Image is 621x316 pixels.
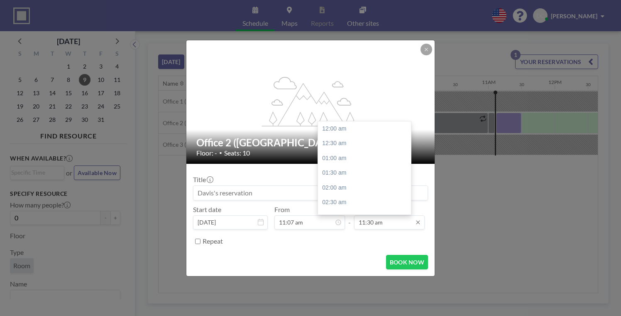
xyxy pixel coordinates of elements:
[318,165,411,180] div: 01:30 am
[318,136,411,151] div: 12:30 am
[318,210,411,225] div: 03:00 am
[262,76,360,126] g: flex-grow: 1.2;
[196,136,425,149] h2: Office 2 ([GEOGRAPHIC_DATA])
[348,208,351,227] span: -
[274,205,290,214] label: From
[318,151,411,166] div: 01:00 am
[386,255,428,269] button: BOOK NOW
[224,149,250,157] span: Seats: 10
[318,180,411,195] div: 02:00 am
[318,195,411,210] div: 02:30 am
[193,205,221,214] label: Start date
[193,186,428,200] input: Davis's reservation
[203,237,223,245] label: Repeat
[318,121,411,136] div: 12:00 am
[196,149,217,157] span: Floor: -
[219,150,222,156] span: •
[193,175,213,184] label: Title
